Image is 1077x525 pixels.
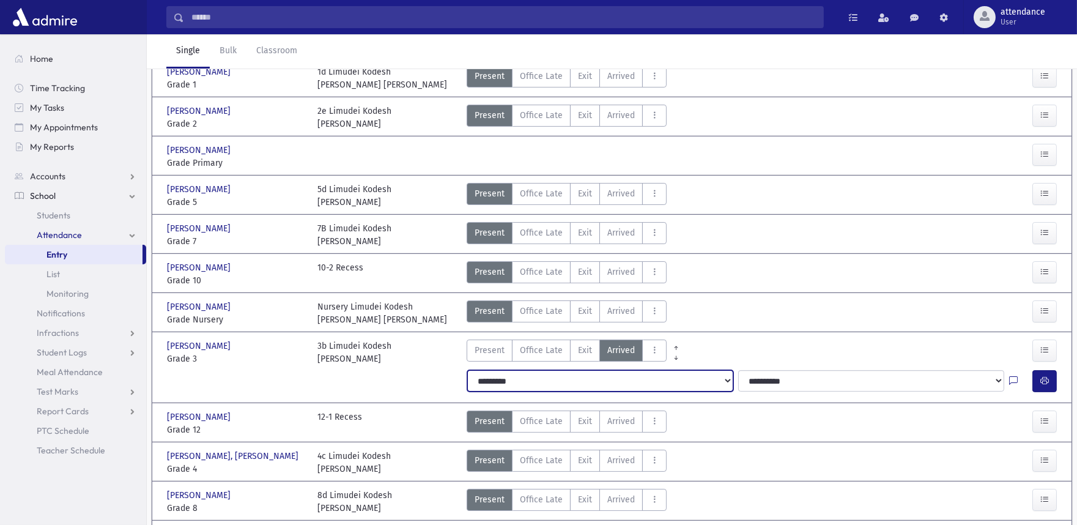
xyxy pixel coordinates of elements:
[467,65,667,91] div: AttTypes
[467,183,667,209] div: AttTypes
[467,105,667,130] div: AttTypes
[317,105,391,130] div: 2e Limudei Kodesh [PERSON_NAME]
[1001,17,1045,27] span: User
[37,406,89,417] span: Report Cards
[5,382,146,401] a: Test Marks
[167,117,305,130] span: Grade 2
[5,343,146,362] a: Student Logs
[1001,7,1045,17] span: attendance
[167,65,233,78] span: [PERSON_NAME]
[520,415,563,428] span: Office Late
[475,305,505,318] span: Present
[37,210,70,221] span: Students
[520,493,563,506] span: Office Late
[5,117,146,137] a: My Appointments
[607,344,635,357] span: Arrived
[30,190,56,201] span: School
[37,327,79,338] span: Infractions
[167,300,233,313] span: [PERSON_NAME]
[5,264,146,284] a: List
[520,70,563,83] span: Office Late
[5,166,146,186] a: Accounts
[184,6,823,28] input: Search
[578,226,592,239] span: Exit
[5,421,146,441] a: PTC Schedule
[520,454,563,467] span: Office Late
[167,450,301,463] span: [PERSON_NAME], [PERSON_NAME]
[520,305,563,318] span: Office Late
[520,226,563,239] span: Office Late
[167,463,305,475] span: Grade 4
[167,144,233,157] span: [PERSON_NAME]
[166,34,210,69] a: Single
[167,235,305,248] span: Grade 7
[467,222,667,248] div: AttTypes
[317,222,391,248] div: 7B Limudei Kodesh [PERSON_NAME]
[46,269,60,280] span: List
[167,196,305,209] span: Grade 5
[5,206,146,225] a: Students
[167,411,233,423] span: [PERSON_NAME]
[475,187,505,200] span: Present
[607,187,635,200] span: Arrived
[167,313,305,326] span: Grade Nursery
[5,137,146,157] a: My Reports
[467,300,667,326] div: AttTypes
[578,454,592,467] span: Exit
[607,266,635,278] span: Arrived
[167,274,305,287] span: Grade 10
[578,109,592,122] span: Exit
[5,303,146,323] a: Notifications
[5,441,146,460] a: Teacher Schedule
[467,450,667,475] div: AttTypes
[475,109,505,122] span: Present
[5,284,146,303] a: Monitoring
[30,53,53,64] span: Home
[578,70,592,83] span: Exit
[246,34,307,69] a: Classroom
[317,261,363,287] div: 10-2 Recess
[37,386,78,397] span: Test Marks
[578,266,592,278] span: Exit
[37,367,103,378] span: Meal Attendance
[467,489,667,515] div: AttTypes
[475,454,505,467] span: Present
[30,141,74,152] span: My Reports
[5,225,146,245] a: Attendance
[167,78,305,91] span: Grade 1
[167,157,305,169] span: Grade Primary
[167,222,233,235] span: [PERSON_NAME]
[5,401,146,421] a: Report Cards
[5,362,146,382] a: Meal Attendance
[467,340,667,365] div: AttTypes
[317,183,391,209] div: 5d Limudei Kodesh [PERSON_NAME]
[475,226,505,239] span: Present
[167,423,305,436] span: Grade 12
[520,109,563,122] span: Office Late
[46,249,67,260] span: Entry
[10,5,80,29] img: AdmirePro
[317,340,391,365] div: 3b Limudei Kodesh [PERSON_NAME]
[37,445,105,456] span: Teacher Schedule
[30,102,64,113] span: My Tasks
[607,109,635,122] span: Arrived
[5,323,146,343] a: Infractions
[5,49,146,69] a: Home
[317,411,362,436] div: 12-1 Recess
[317,450,391,475] div: 4c Limudei Kodesh [PERSON_NAME]
[475,415,505,428] span: Present
[30,83,85,94] span: Time Tracking
[167,352,305,365] span: Grade 3
[317,489,392,515] div: 8d Limudei Kodesh [PERSON_NAME]
[167,261,233,274] span: [PERSON_NAME]
[167,340,233,352] span: [PERSON_NAME]
[520,187,563,200] span: Office Late
[607,305,635,318] span: Arrived
[167,105,233,117] span: [PERSON_NAME]
[607,415,635,428] span: Arrived
[475,344,505,357] span: Present
[520,266,563,278] span: Office Late
[578,415,592,428] span: Exit
[46,288,89,299] span: Monitoring
[475,70,505,83] span: Present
